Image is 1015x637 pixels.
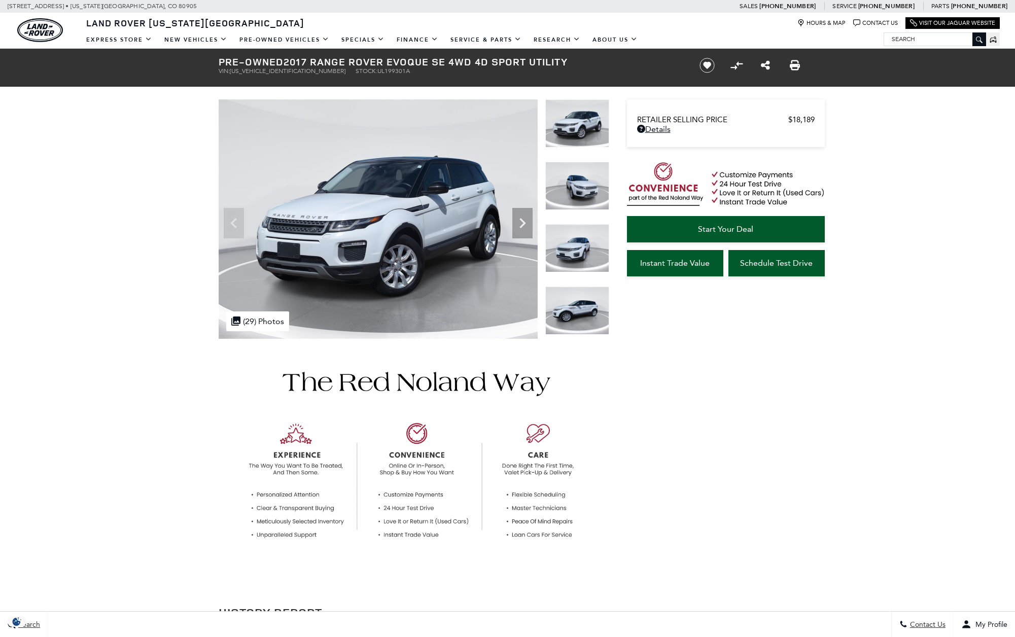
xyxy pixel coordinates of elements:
img: Used 2017 Fuji White Land Rover SE image 4 [545,287,609,335]
a: Share this Pre-Owned 2017 Range Rover Evoque SE 4WD 4D Sport Utility [761,59,770,72]
a: Instant Trade Value [627,250,723,276]
a: Land Rover [US_STATE][GEOGRAPHIC_DATA] [80,17,310,29]
a: land-rover [17,18,63,42]
span: $18,189 [788,115,815,124]
a: Hours & Map [797,19,846,27]
input: Search [884,33,986,45]
strong: Pre-Owned [219,55,284,68]
span: [US_VEHICLE_IDENTIFICATION_NUMBER] [230,67,345,75]
a: [PHONE_NUMBER] [951,2,1007,10]
a: [STREET_ADDRESS] • [US_STATE][GEOGRAPHIC_DATA], CO 80905 [8,3,197,10]
img: Used 2017 Fuji White Land Rover SE image 2 [545,162,609,210]
a: Start Your Deal [627,216,825,242]
button: Save vehicle [696,57,718,74]
span: UL199301A [377,67,410,75]
img: Show me the Carfax [571,606,609,631]
a: New Vehicles [158,31,233,49]
a: Specials [335,31,391,49]
span: Sales [740,3,758,10]
span: Instant Trade Value [640,258,710,268]
a: Print this Pre-Owned 2017 Range Rover Evoque SE 4WD 4D Sport Utility [790,59,800,72]
a: [PHONE_NUMBER] [759,2,816,10]
a: Visit Our Jaguar Website [910,19,995,27]
span: Service [832,3,856,10]
span: Contact Us [907,620,946,629]
nav: Main Navigation [80,31,644,49]
span: Schedule Test Drive [740,258,813,268]
a: Service & Parts [444,31,528,49]
a: Schedule Test Drive [728,250,825,276]
span: Retailer Selling Price [637,115,788,124]
button: Compare vehicle [729,58,744,73]
span: Stock: [356,67,377,75]
a: Contact Us [853,19,898,27]
img: Used 2017 Fuji White Land Rover SE image 1 [219,99,538,339]
span: My Profile [971,620,1007,629]
span: VIN: [219,67,230,75]
span: Land Rover [US_STATE][GEOGRAPHIC_DATA] [86,17,304,29]
h1: 2017 Range Rover Evoque SE 4WD 4D Sport Utility [219,56,683,67]
h2: History Report [219,606,322,619]
section: Click to Open Cookie Consent Modal [5,616,28,627]
a: Pre-Owned Vehicles [233,31,335,49]
img: Used 2017 Fuji White Land Rover SE image 1 [545,99,609,148]
img: Used 2017 Fuji White Land Rover SE image 3 [545,224,609,272]
a: Details [637,124,815,134]
div: Next [512,208,533,238]
a: Retailer Selling Price $18,189 [637,115,815,124]
img: Opt-Out Icon [5,616,28,627]
a: EXPRESS STORE [80,31,158,49]
span: Start Your Deal [698,224,753,234]
span: Parts [931,3,950,10]
button: Open user profile menu [954,612,1015,637]
a: Finance [391,31,444,49]
a: Research [528,31,586,49]
a: About Us [586,31,644,49]
div: (29) Photos [226,311,289,331]
img: Land Rover [17,18,63,42]
a: [PHONE_NUMBER] [858,2,915,10]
